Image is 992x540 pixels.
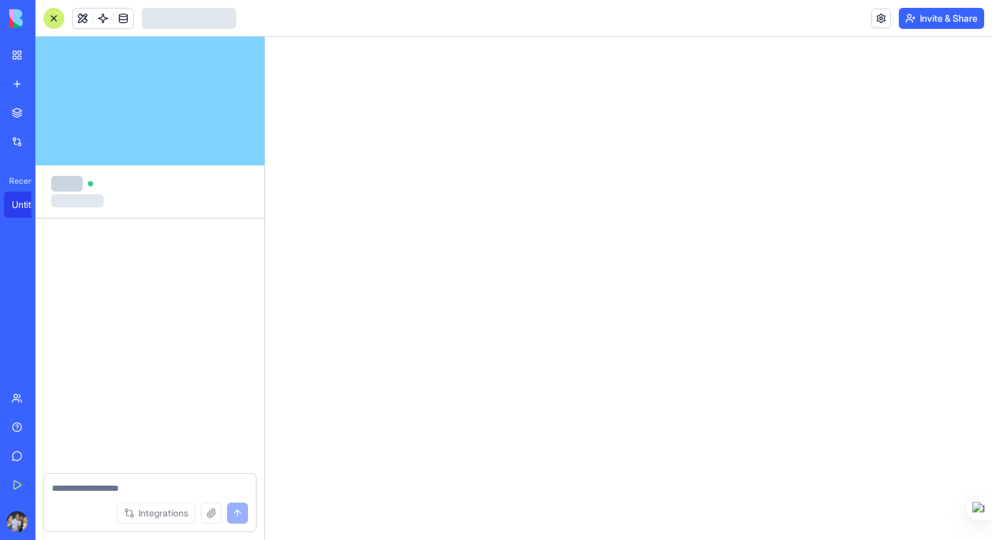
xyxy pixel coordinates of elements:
button: Invite & Share [899,8,984,29]
a: Untitled App [4,192,56,218]
div: Untitled App [12,198,49,211]
span: Recent [4,176,31,186]
img: ACg8ocL-xyurHJLVvxBQ-Ip54tQqDmPl9g0hLi7gd3vV2BJZwp1QePqf=s96-c [7,511,28,532]
img: logo [9,9,91,28]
